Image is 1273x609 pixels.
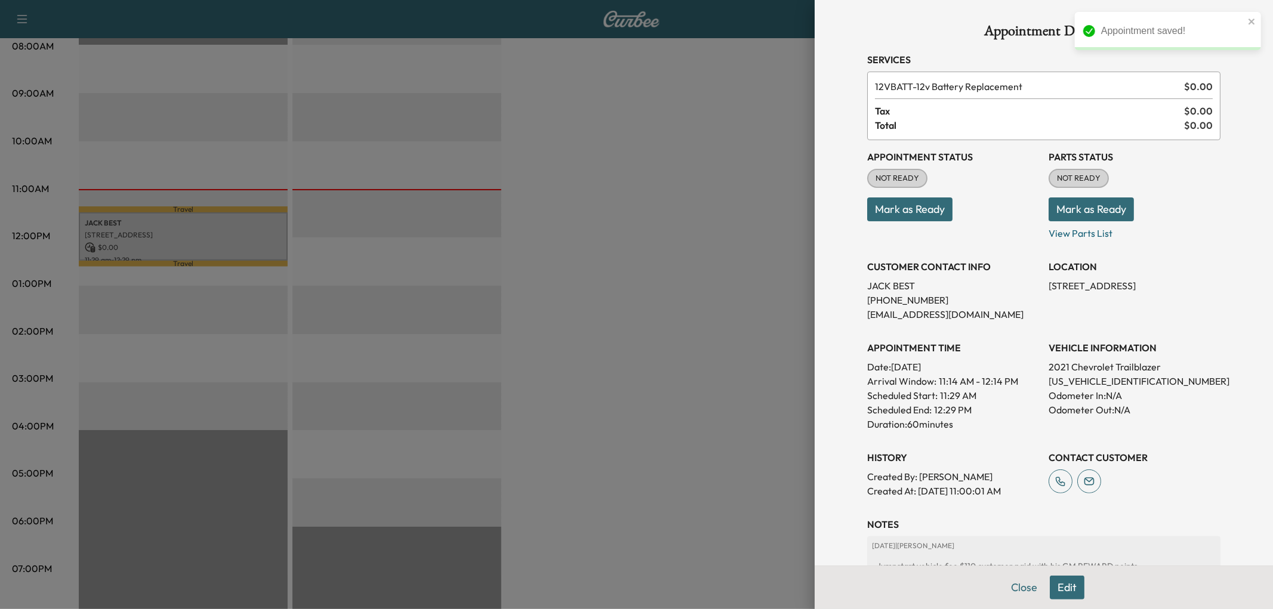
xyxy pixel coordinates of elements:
p: Date: [DATE] [867,360,1039,374]
span: Total [875,118,1184,132]
h3: VEHICLE INFORMATION [1049,341,1220,355]
span: $ 0.00 [1184,118,1213,132]
h3: CONTACT CUSTOMER [1049,450,1220,465]
span: $ 0.00 [1184,79,1213,94]
p: [US_VEHICLE_IDENTIFICATION_NUMBER] [1049,374,1220,388]
p: JACK BEST [867,279,1039,293]
p: [EMAIL_ADDRESS][DOMAIN_NAME] [867,307,1039,321]
div: Appointment saved! [1101,24,1244,38]
span: Tax [875,104,1184,118]
button: Edit [1050,576,1084,599]
h3: Parts Status [1049,150,1220,164]
p: 2021 Chevrolet Trailblazer [1049,360,1220,374]
h3: Services [867,52,1220,67]
p: Scheduled End: [867,403,932,417]
button: Close [1003,576,1045,599]
h3: LOCATION [1049,259,1220,274]
button: close [1248,17,1256,26]
p: Duration: 60 minutes [867,417,1039,431]
p: [STREET_ADDRESS] [1049,279,1220,293]
p: Created By : [PERSON_NAME] [867,469,1039,484]
h3: Appointment Status [867,150,1039,164]
span: 12v Battery Replacement [875,79,1179,94]
span: NOT READY [868,172,926,184]
h3: NOTES [867,517,1220,531]
h3: History [867,450,1039,465]
button: Mark as Ready [867,197,953,221]
p: 11:29 AM [940,388,976,403]
p: View Parts List [1049,221,1220,240]
p: 12:29 PM [934,403,972,417]
h3: APPOINTMENT TIME [867,341,1039,355]
div: Jumpstart vehicle fee $110 customer paid with his GM REWARD points [872,555,1216,577]
button: Mark as Ready [1049,197,1134,221]
h3: CUSTOMER CONTACT INFO [867,259,1039,274]
p: Created At : [DATE] 11:00:01 AM [867,484,1039,498]
span: 11:14 AM - 12:14 PM [939,374,1018,388]
p: Scheduled Start: [867,388,938,403]
p: Arrival Window: [867,374,1039,388]
h1: Appointment Details [867,24,1220,43]
p: Odometer Out: N/A [1049,403,1220,417]
p: [PHONE_NUMBER] [867,293,1039,307]
span: NOT READY [1050,172,1108,184]
span: $ 0.00 [1184,104,1213,118]
p: [DATE] | [PERSON_NAME] [872,541,1216,551]
p: Odometer In: N/A [1049,388,1220,403]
